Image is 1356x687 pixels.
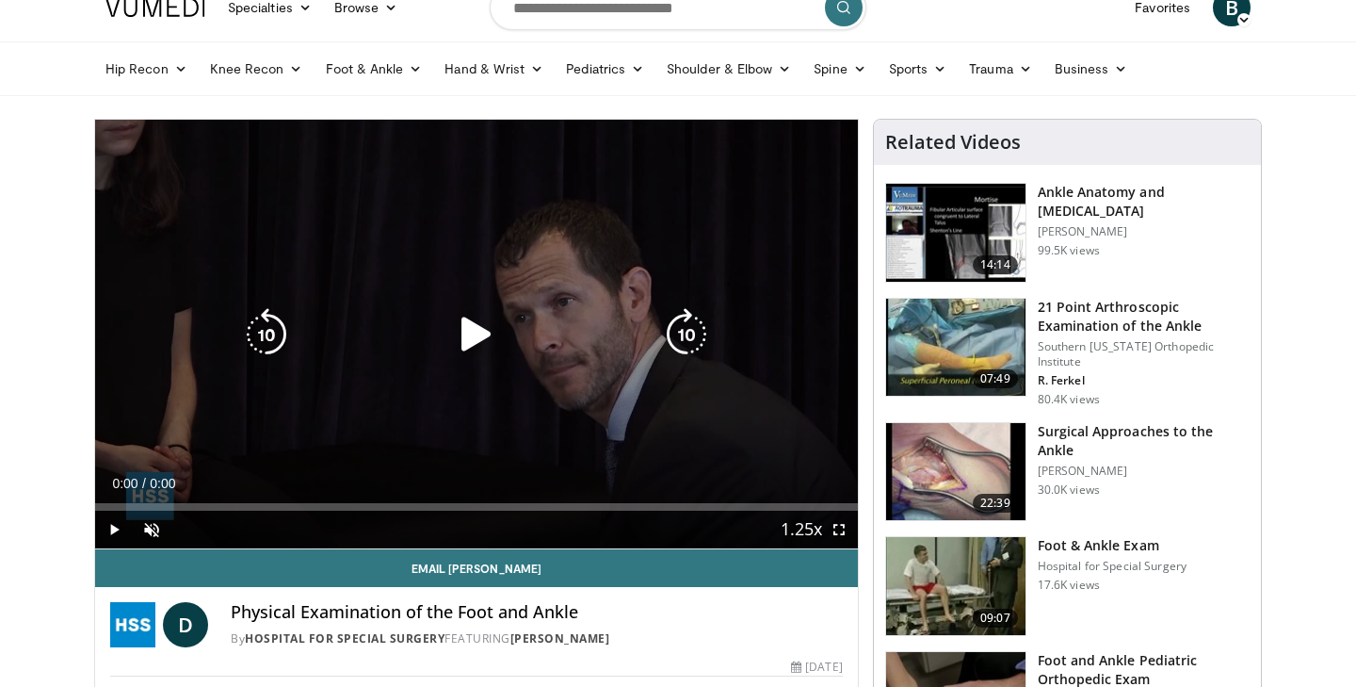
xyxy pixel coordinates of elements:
[973,255,1018,274] span: 14:14
[1038,559,1186,574] p: Hospital for Special Surgery
[791,659,842,676] div: [DATE]
[245,630,444,646] a: Hospital for Special Surgery
[1038,536,1186,555] h3: Foot & Ankle Exam
[1038,243,1100,258] p: 99.5K views
[973,494,1018,513] span: 22:39
[885,183,1250,283] a: 14:14 Ankle Anatomy and [MEDICAL_DATA] [PERSON_NAME] 99.5K views
[95,549,858,587] a: Email [PERSON_NAME]
[1038,422,1250,460] h3: Surgical Approaches to the Ankle
[783,511,820,548] button: Playback Rate
[231,602,843,623] h4: Physical Examination of the Foot and Ankle
[886,423,1025,521] img: 27463190-6349-4d0c-bdb3-f372be2c3ba7.150x105_q85_crop-smart_upscale.jpg
[199,50,315,88] a: Knee Recon
[958,50,1043,88] a: Trauma
[110,602,155,647] img: Hospital for Special Surgery
[163,602,208,647] a: D
[886,299,1025,397] img: d2937c76-94b7-4d20-9de4-1c4e4a17f51d.150x105_q85_crop-smart_upscale.jpg
[112,476,137,491] span: 0:00
[973,609,1018,628] span: 09:07
[133,511,170,548] button: Unmute
[973,369,1018,388] span: 07:49
[885,536,1250,636] a: 09:07 Foot & Ankle Exam Hospital for Special Surgery 17.6K views
[1038,483,1100,498] p: 30.0K views
[95,511,133,548] button: Play
[555,50,655,88] a: Pediatrics
[886,537,1025,635] img: 9953_3.png.150x105_q85_crop-smart_upscale.jpg
[150,476,175,491] span: 0:00
[231,630,843,647] div: By FEATURING
[1038,373,1250,388] p: R. Ferkel
[878,50,959,88] a: Sports
[95,120,858,549] video-js: Video Player
[315,50,434,88] a: Foot & Ankle
[510,630,610,646] a: [PERSON_NAME]
[1038,392,1100,407] p: 80.4K views
[94,50,199,88] a: Hip Recon
[885,298,1250,407] a: 07:49 21 Point Arthroscopic Examination of the Ankle Southern [US_STATE] Orthopedic Institute R. ...
[655,50,802,88] a: Shoulder & Elbow
[142,476,146,491] span: /
[886,184,1025,282] img: d079e22e-f623-40f6-8657-94e85635e1da.150x105_q85_crop-smart_upscale.jpg
[802,50,877,88] a: Spine
[433,50,555,88] a: Hand & Wrist
[1038,298,1250,335] h3: 21 Point Arthroscopic Examination of the Ankle
[885,422,1250,522] a: 22:39 Surgical Approaches to the Ankle [PERSON_NAME] 30.0K views
[1038,183,1250,221] h3: Ankle Anatomy and [MEDICAL_DATA]
[885,131,1021,154] h4: Related Videos
[1043,50,1139,88] a: Business
[95,503,858,511] div: Progress Bar
[1038,339,1250,369] p: Southern [US_STATE] Orthopedic Institute
[1038,578,1100,593] p: 17.6K views
[1038,464,1250,479] p: [PERSON_NAME]
[820,511,858,548] button: Fullscreen
[1038,224,1250,239] p: [PERSON_NAME]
